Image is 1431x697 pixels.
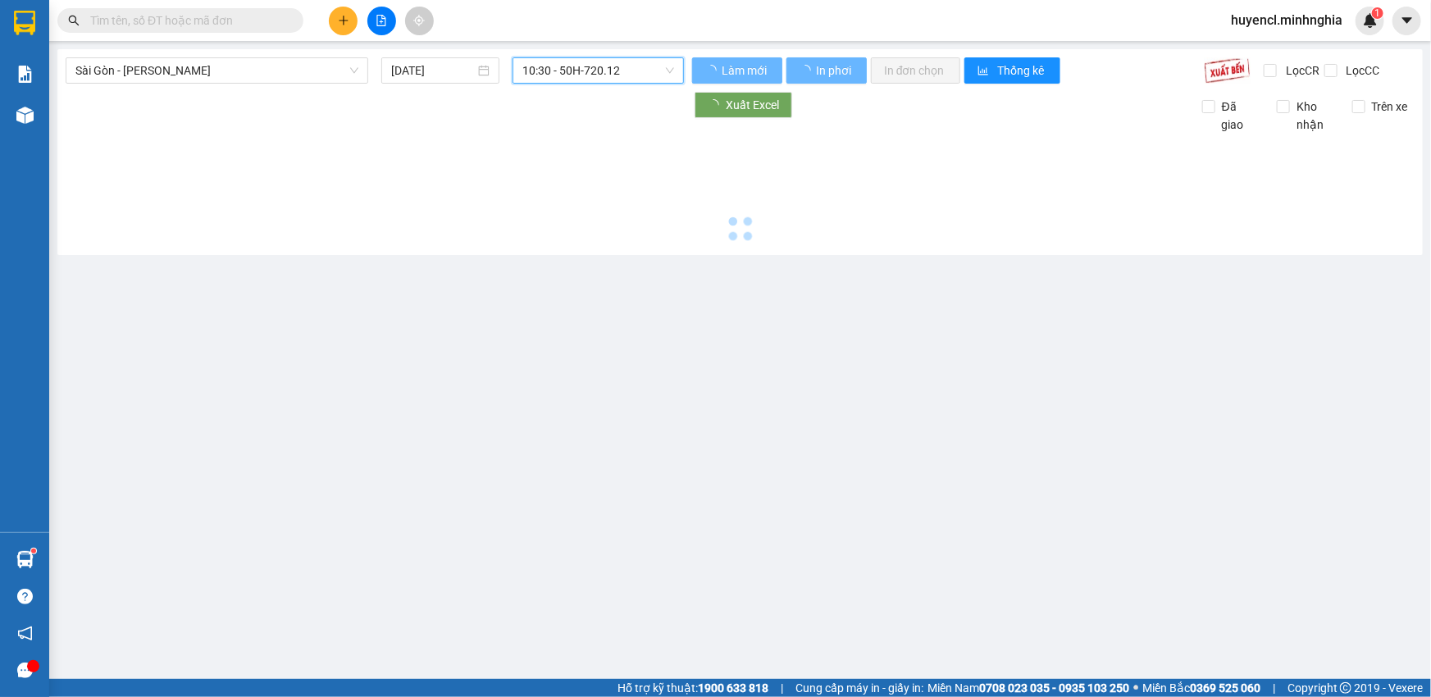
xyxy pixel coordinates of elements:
span: Lọc CC [1340,61,1383,80]
button: plus [329,7,358,35]
span: Sài Gòn - Phan Rí [75,58,358,83]
span: search [68,15,80,26]
span: aim [413,15,425,26]
span: 10:30 - 50H-720.12 [522,58,674,83]
button: In phơi [786,57,867,84]
span: Kho nhận [1290,98,1339,134]
span: notification [17,626,33,641]
span: loading [705,65,719,76]
span: 1 [1374,7,1380,19]
strong: 0708 023 035 - 0935 103 250 [979,681,1129,695]
img: 9k= [1204,57,1251,84]
button: Xuất Excel [695,92,792,118]
img: solution-icon [16,66,34,83]
span: file-add [376,15,387,26]
span: bar-chart [978,65,991,78]
span: copyright [1340,682,1351,694]
img: logo-vxr [14,11,35,35]
span: Thống kê [998,61,1047,80]
input: Tìm tên, số ĐT hoặc mã đơn [90,11,284,30]
span: message [17,663,33,678]
span: loading [708,99,726,111]
span: Miền Bắc [1142,679,1260,697]
span: Miền Nam [927,679,1129,697]
img: warehouse-icon [16,551,34,568]
span: Lọc CR [1279,61,1322,80]
span: loading [800,65,813,76]
sup: 1 [1372,7,1383,19]
button: In đơn chọn [871,57,960,84]
span: | [781,679,783,697]
button: bar-chartThống kê [964,57,1060,84]
strong: 0369 525 060 [1190,681,1260,695]
span: In phơi [816,61,854,80]
button: caret-down [1392,7,1421,35]
button: aim [405,7,434,35]
strong: 1900 633 818 [698,681,768,695]
span: Trên xe [1365,98,1415,116]
button: file-add [367,7,396,35]
span: Cung cấp máy in - giấy in: [795,679,923,697]
img: warehouse-icon [16,107,34,124]
span: Làm mới [722,61,769,80]
span: ⚪️ [1133,685,1138,691]
button: Làm mới [692,57,782,84]
span: | [1273,679,1275,697]
span: Đã giao [1215,98,1265,134]
span: plus [338,15,349,26]
span: question-circle [17,589,33,604]
span: huyencl.minhnghia [1218,10,1356,30]
span: caret-down [1400,13,1415,28]
input: 15/09/2025 [391,61,475,80]
img: icon-new-feature [1363,13,1378,28]
span: Hỗ trợ kỹ thuật: [618,679,768,697]
sup: 1 [31,549,36,553]
span: Xuất Excel [726,96,779,114]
